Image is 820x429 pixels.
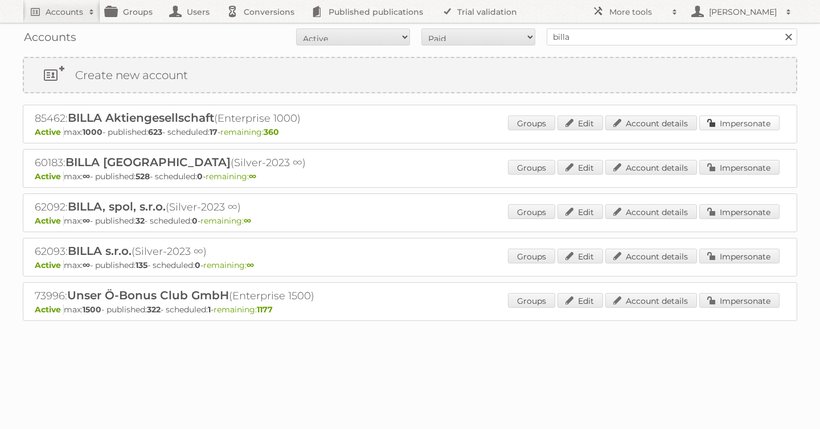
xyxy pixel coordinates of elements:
strong: 0 [197,171,203,181]
h2: 85462: (Enterprise 1000) [35,111,433,126]
strong: 1000 [83,127,102,137]
span: BILLA s.r.o. [68,244,132,258]
a: Edit [557,204,603,219]
a: Impersonate [699,293,780,308]
span: remaining: [214,304,273,315]
span: Active [35,171,64,181]
p: max: - published: - scheduled: - [35,171,785,181]
p: max: - published: - scheduled: - [35,216,785,226]
a: Account details [605,204,697,219]
p: max: - published: - scheduled: - [35,260,785,270]
strong: ∞ [83,260,90,270]
strong: 1177 [257,304,273,315]
a: Edit [557,293,603,308]
h2: 60183: (Silver-2023 ∞) [35,155,433,170]
a: Edit [557,115,603,130]
h2: [PERSON_NAME] [706,6,780,18]
strong: ∞ [83,171,90,181]
a: Groups [508,293,555,308]
span: Active [35,216,64,226]
h2: More tools [609,6,666,18]
span: BILLA, spol, s.r.o. [68,200,166,213]
strong: 135 [136,260,147,270]
span: Unser Ö-Bonus Club GmbH [67,288,229,302]
strong: ∞ [244,216,251,226]
strong: 1500 [83,304,101,315]
span: BILLA [GEOGRAPHIC_DATA] [65,155,231,169]
a: Groups [508,204,555,219]
a: Groups [508,249,555,263]
a: Edit [557,160,603,175]
strong: 0 [195,260,200,270]
span: remaining: [203,260,254,270]
a: Account details [605,160,697,175]
span: Active [35,127,64,137]
a: Impersonate [699,249,780,263]
a: Impersonate [699,115,780,130]
span: Active [35,260,64,270]
strong: 360 [264,127,279,137]
h2: 73996: (Enterprise 1500) [35,288,433,303]
strong: 623 [148,127,162,137]
strong: 17 [210,127,218,137]
p: max: - published: - scheduled: - [35,304,785,315]
strong: 528 [136,171,150,181]
a: Impersonate [699,204,780,219]
h2: 62092: (Silver-2023 ∞) [35,200,433,214]
span: remaining: [220,127,279,137]
strong: ∞ [249,171,256,181]
p: max: - published: - scheduled: - [35,127,785,137]
strong: 32 [136,216,145,226]
h2: 62093: (Silver-2023 ∞) [35,244,433,259]
a: Groups [508,160,555,175]
span: remaining: [200,216,251,226]
a: Edit [557,249,603,263]
a: Create new account [24,58,796,92]
strong: ∞ [247,260,254,270]
strong: 0 [192,216,198,226]
a: Account details [605,115,697,130]
span: remaining: [206,171,256,181]
span: Active [35,304,64,315]
a: Impersonate [699,160,780,175]
strong: 1 [208,304,211,315]
a: Account details [605,293,697,308]
strong: ∞ [83,216,90,226]
strong: 322 [147,304,161,315]
a: Groups [508,115,555,130]
span: BILLA Aktiengesellschaft [68,111,214,125]
a: Account details [605,249,697,263]
h2: Accounts [46,6,83,18]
